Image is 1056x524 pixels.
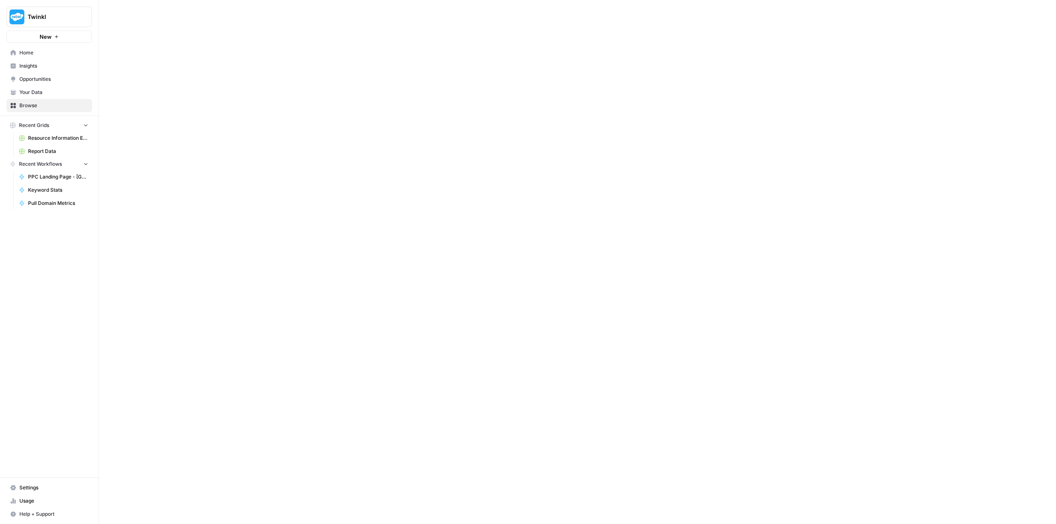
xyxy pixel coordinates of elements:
span: New [40,33,52,41]
span: Recent Grids [19,122,49,129]
button: Recent Workflows [7,158,92,170]
span: Settings [19,484,88,491]
span: Browse [19,102,88,109]
a: Settings [7,481,92,494]
span: Usage [19,497,88,505]
span: Your Data [19,89,88,96]
span: Pull Domain Metrics [28,200,88,207]
button: Help + Support [7,508,92,521]
a: Insights [7,59,92,73]
span: Opportunities [19,75,88,83]
button: Recent Grids [7,119,92,132]
a: Pull Domain Metrics [15,197,92,210]
button: New [7,31,92,43]
span: Recent Workflows [19,160,62,168]
a: Keyword Stats [15,183,92,197]
a: PPC Landing Page - [GEOGRAPHIC_DATA] [15,170,92,183]
a: Home [7,46,92,59]
button: Workspace: Twinkl [7,7,92,27]
a: Opportunities [7,73,92,86]
span: Insights [19,62,88,70]
span: Keyword Stats [28,186,88,194]
span: Help + Support [19,510,88,518]
a: Browse [7,99,92,112]
span: Resource Information Extraction and Descriptions [28,134,88,142]
span: PPC Landing Page - [GEOGRAPHIC_DATA] [28,173,88,181]
span: Report Data [28,148,88,155]
span: Twinkl [28,13,78,21]
img: Twinkl Logo [9,9,24,24]
a: Resource Information Extraction and Descriptions [15,132,92,145]
span: Home [19,49,88,56]
a: Your Data [7,86,92,99]
a: Usage [7,494,92,508]
a: Report Data [15,145,92,158]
